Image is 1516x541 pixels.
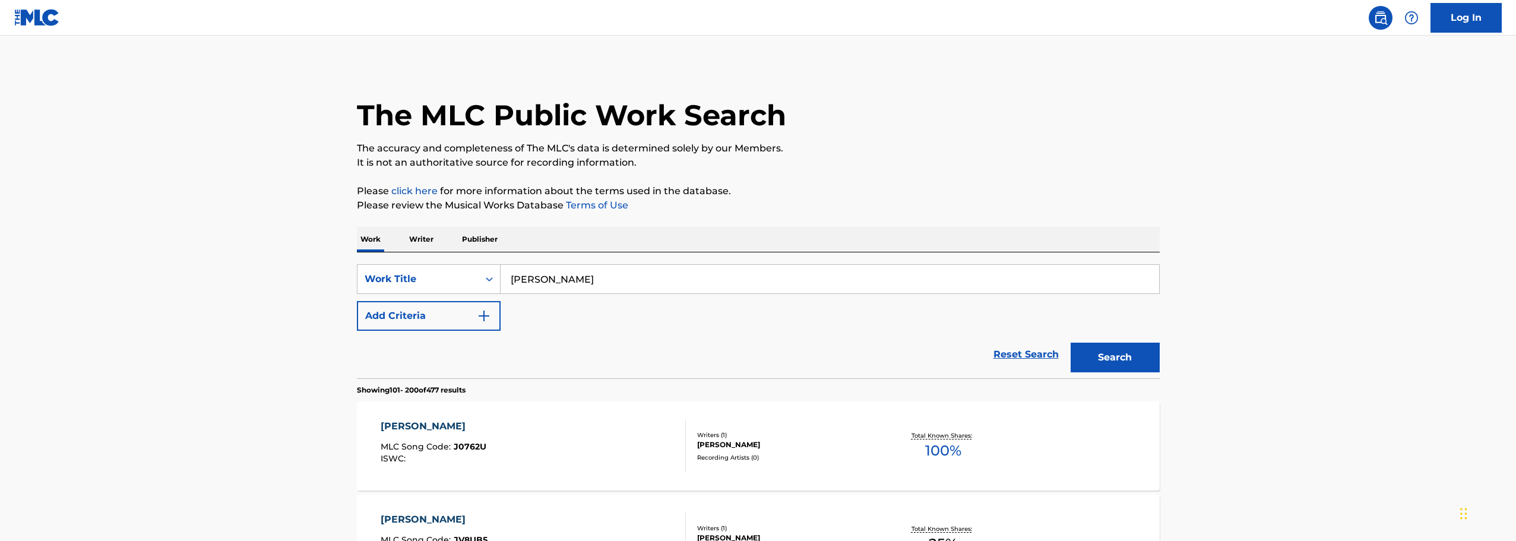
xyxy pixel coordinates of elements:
[1071,343,1160,372] button: Search
[697,524,876,533] div: Writers ( 1 )
[357,198,1160,213] p: Please review the Musical Works Database
[1373,11,1388,25] img: search
[14,9,60,26] img: MLC Logo
[357,156,1160,170] p: It is not an authoritative source for recording information.
[697,439,876,450] div: [PERSON_NAME]
[357,264,1160,378] form: Search Form
[1457,484,1516,541] iframe: Chat Widget
[357,184,1160,198] p: Please for more information about the terms used in the database.
[357,385,466,396] p: Showing 101 - 200 of 477 results
[1460,496,1467,531] div: Drag
[381,441,454,452] span: MLC Song Code :
[406,227,437,252] p: Writer
[1400,6,1423,30] div: Help
[1430,3,1502,33] a: Log In
[357,97,786,133] h1: The MLC Public Work Search
[458,227,501,252] p: Publisher
[381,453,409,464] span: ISWC :
[1369,6,1392,30] a: Public Search
[357,401,1160,491] a: [PERSON_NAME]MLC Song Code:J0762UISWC:Writers (1)[PERSON_NAME]Recording Artists (0)Total Known Sh...
[912,431,975,440] p: Total Known Shares:
[925,440,961,461] span: 100 %
[365,272,471,286] div: Work Title
[454,441,486,452] span: J0762U
[912,524,975,533] p: Total Known Shares:
[1404,11,1419,25] img: help
[564,200,628,211] a: Terms of Use
[381,512,488,527] div: [PERSON_NAME]
[477,309,491,323] img: 9d2ae6d4665cec9f34b9.svg
[697,453,876,462] div: Recording Artists ( 0 )
[381,419,486,434] div: [PERSON_NAME]
[697,431,876,439] div: Writers ( 1 )
[357,301,501,331] button: Add Criteria
[988,341,1065,368] a: Reset Search
[357,141,1160,156] p: The accuracy and completeness of The MLC's data is determined solely by our Members.
[357,227,384,252] p: Work
[391,185,438,197] a: click here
